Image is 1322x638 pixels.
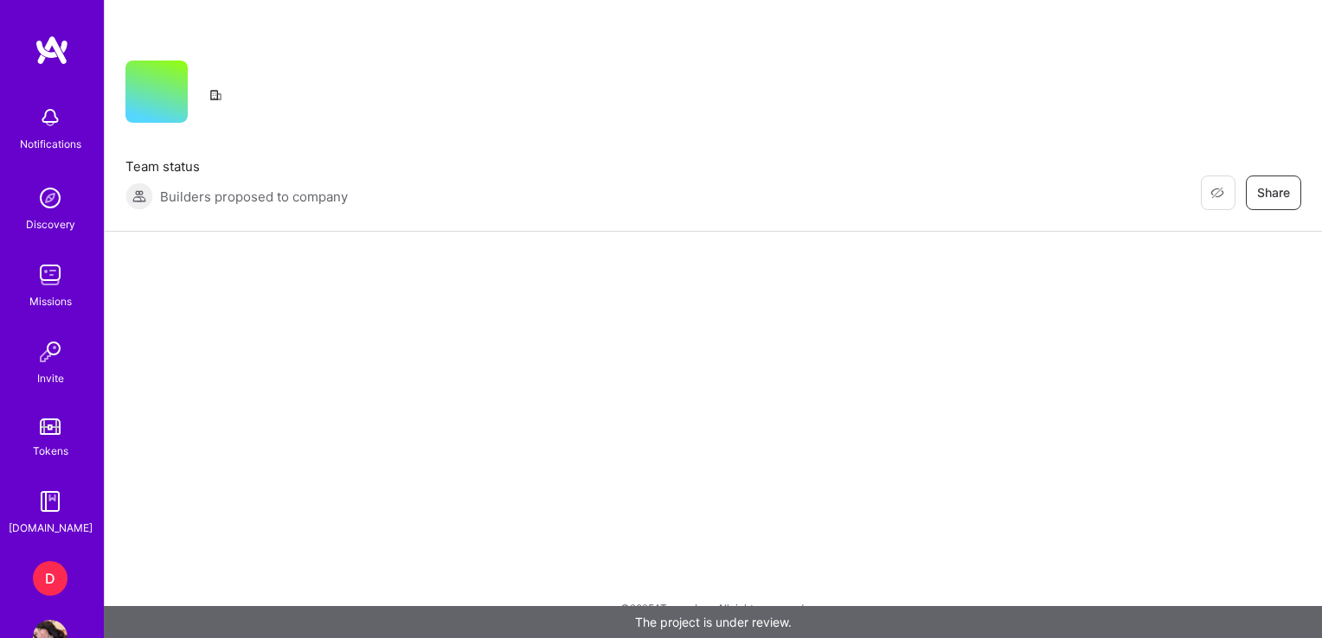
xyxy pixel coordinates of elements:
div: D [33,561,67,596]
span: Share [1257,184,1290,201]
div: Notifications [20,135,81,153]
img: tokens [40,418,61,435]
img: Builders proposed to company [125,182,153,210]
img: bell [33,100,67,135]
span: Builders proposed to company [160,188,348,206]
div: Discovery [26,215,75,233]
div: Invite [37,369,64,387]
div: Tokens [33,442,68,460]
div: [DOMAIN_NAME] [9,519,93,537]
img: teamwork [33,258,67,292]
span: Team status [125,157,348,175]
div: Missions [29,292,72,310]
img: Invite [33,335,67,369]
i: icon EyeClosed [1210,186,1224,200]
img: guide book [33,484,67,519]
button: Share [1246,175,1301,210]
div: The project is under review. [104,606,1322,638]
a: D [29,561,72,596]
img: logo [35,35,69,66]
i: icon CompanyGray [209,88,222,102]
img: discovery [33,181,67,215]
